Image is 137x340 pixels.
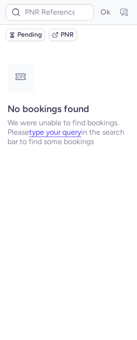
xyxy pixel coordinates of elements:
[8,128,129,146] p: Please in the search bar to find some bookings
[6,4,94,21] input: PNR Reference
[49,29,77,41] button: PNR
[6,29,45,41] button: Pending
[98,5,113,20] button: Ok
[8,103,89,114] strong: No bookings found
[61,31,74,39] span: PNR
[29,128,81,137] button: type your query
[17,31,42,39] span: Pending
[8,118,129,128] p: We were unable to find bookings.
